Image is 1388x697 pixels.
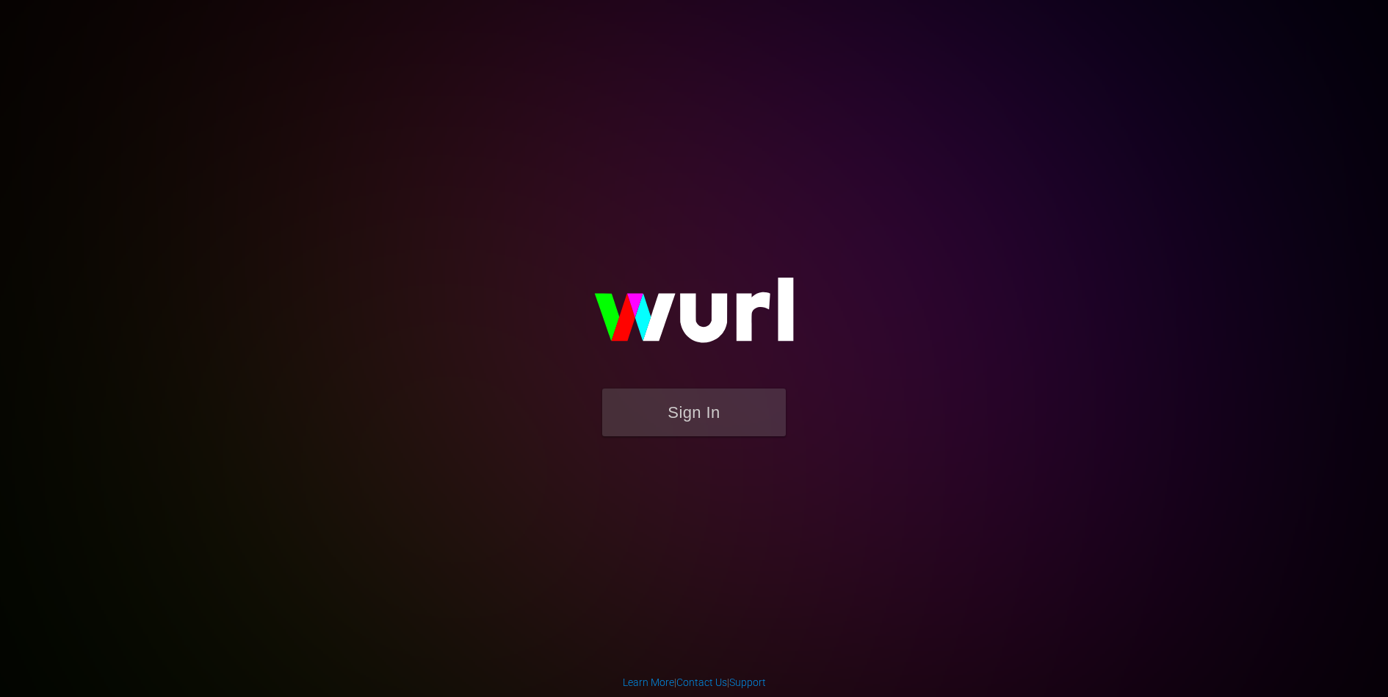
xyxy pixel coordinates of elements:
div: | | [623,675,766,690]
a: Learn More [623,676,674,688]
a: Contact Us [676,676,727,688]
img: wurl-logo-on-black-223613ac3d8ba8fe6dc639794a292ebdb59501304c7dfd60c99c58986ef67473.svg [547,246,841,389]
button: Sign In [602,389,786,436]
a: Support [729,676,766,688]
